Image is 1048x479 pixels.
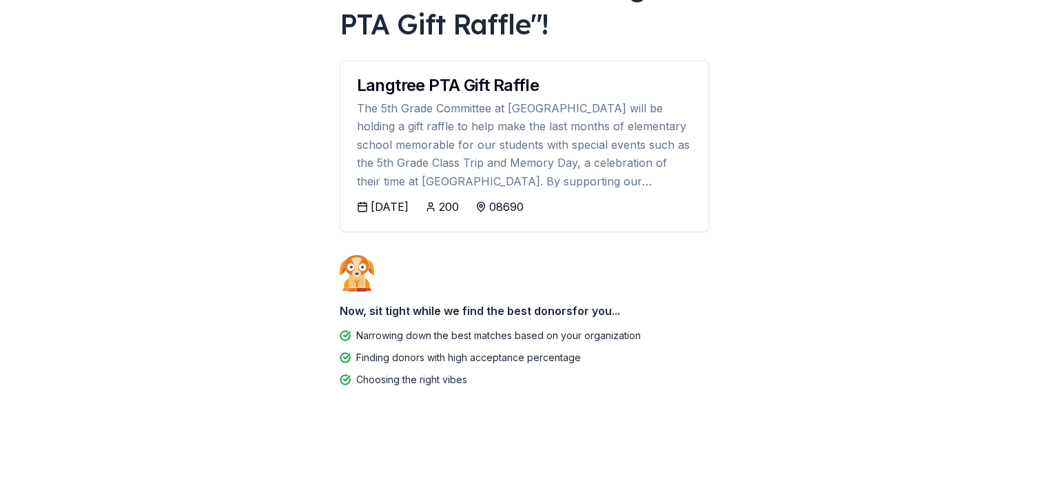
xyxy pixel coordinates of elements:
[340,297,709,325] div: Now, sit tight while we find the best donors for you...
[439,198,459,215] div: 200
[356,371,467,388] div: Choosing the right vibes
[356,327,641,344] div: Narrowing down the best matches based on your organization
[489,198,524,215] div: 08690
[357,77,692,94] div: Langtree PTA Gift Raffle
[340,254,374,292] img: Dog waiting patiently
[371,198,409,215] div: [DATE]
[356,349,581,366] div: Finding donors with high acceptance percentage
[357,99,692,190] div: The 5th Grade Committee at [GEOGRAPHIC_DATA] will be holding a gift raffle to help make the last ...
